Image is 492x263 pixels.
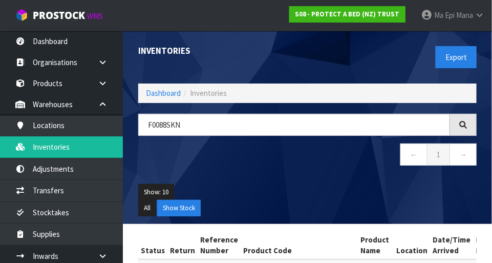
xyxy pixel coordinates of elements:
th: Product Name [358,232,394,259]
a: → [450,144,477,166]
small: WMS [87,11,103,21]
th: Status [138,232,167,259]
button: Show Stock [157,200,201,216]
span: ProStock [33,9,85,22]
span: Mana [456,10,473,20]
img: cube-alt.png [15,9,28,22]
a: ← [400,144,427,166]
nav: Page navigation [138,144,477,169]
a: S08 - PROTECT A BED (NZ) TRUST [289,6,405,23]
button: Export [436,46,477,68]
button: Show: 10 [138,184,174,200]
a: 1 [427,144,450,166]
a: Dashboard [146,88,181,98]
th: Product Code [241,232,358,259]
strong: S08 - PROTECT A BED (NZ) TRUST [295,10,400,18]
th: Location [394,232,430,259]
span: Inventories [190,88,227,98]
th: Return [167,232,198,259]
th: Reference Number [198,232,241,259]
th: Date/Time Arrived [430,232,473,259]
span: Ma Epi [434,10,455,20]
button: All [138,200,156,216]
h1: Inventories [138,46,300,56]
input: Search inventories [138,114,450,136]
